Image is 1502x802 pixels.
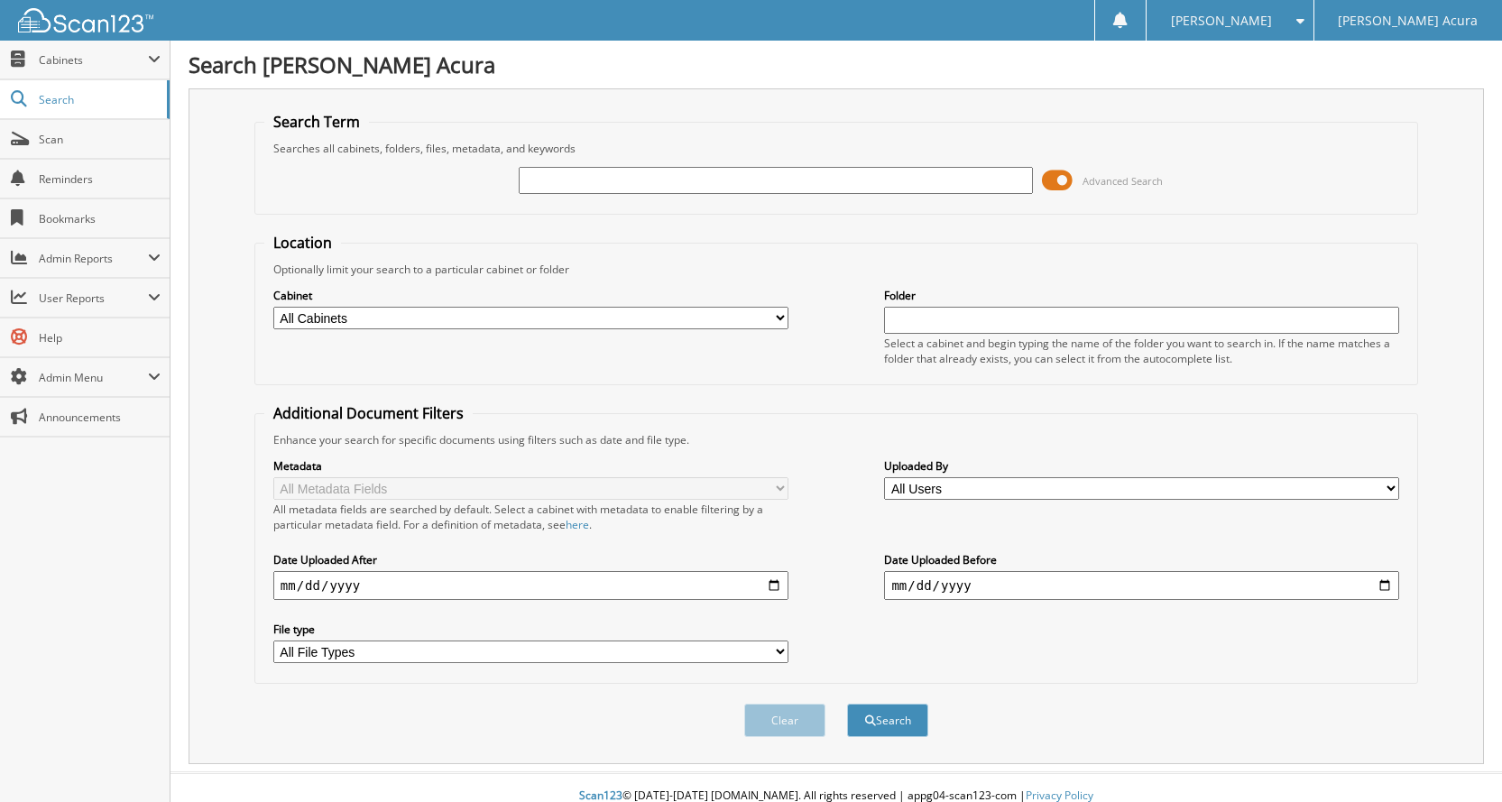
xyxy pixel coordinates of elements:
span: Advanced Search [1083,174,1163,188]
label: Metadata [273,458,788,474]
input: end [884,571,1399,600]
legend: Search Term [264,112,369,132]
span: Cabinets [39,52,148,68]
span: Admin Reports [39,251,148,266]
span: Announcements [39,410,161,425]
div: Searches all cabinets, folders, files, metadata, and keywords [264,141,1408,156]
label: Folder [884,288,1399,303]
a: here [566,517,589,532]
legend: Location [264,233,341,253]
span: Bookmarks [39,211,161,226]
label: Date Uploaded After [273,552,788,567]
div: All metadata fields are searched by default. Select a cabinet with metadata to enable filtering b... [273,502,788,532]
h1: Search [PERSON_NAME] Acura [189,50,1484,79]
div: Enhance your search for specific documents using filters such as date and file type. [264,432,1408,447]
span: Search [39,92,158,107]
label: Cabinet [273,288,788,303]
div: Select a cabinet and begin typing the name of the folder you want to search in. If the name match... [884,336,1399,366]
span: [PERSON_NAME] [1171,15,1272,26]
img: scan123-logo-white.svg [18,8,153,32]
span: User Reports [39,290,148,306]
button: Clear [744,704,825,737]
span: Reminders [39,171,161,187]
label: File type [273,622,788,637]
legend: Additional Document Filters [264,403,473,423]
span: Admin Menu [39,370,148,385]
button: Search [847,704,928,737]
span: [PERSON_NAME] Acura [1338,15,1478,26]
label: Date Uploaded Before [884,552,1399,567]
label: Uploaded By [884,458,1399,474]
div: Optionally limit your search to a particular cabinet or folder [264,262,1408,277]
span: Help [39,330,161,346]
input: start [273,571,788,600]
span: Scan [39,132,161,147]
